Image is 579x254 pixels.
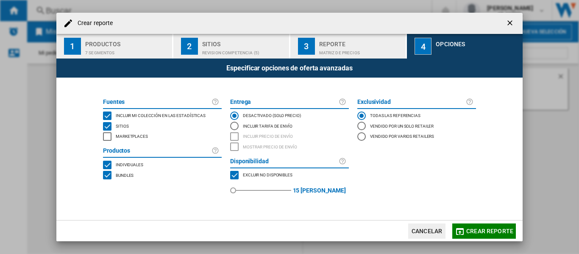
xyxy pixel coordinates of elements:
[103,121,222,131] md-checkbox: SITES
[230,121,349,131] md-radio-button: Incluir tarifa de envío
[181,38,198,55] div: 2
[116,161,143,167] span: Individuales
[85,37,169,46] div: Productos
[116,112,206,118] span: Incluir mi colección en las estadísticas
[452,223,516,239] button: Crear reporte
[293,180,346,201] label: 15 [PERSON_NAME]
[357,97,466,107] label: Exclusividad
[103,159,222,170] md-checkbox: SINGLE
[230,156,339,167] label: Disponibilidad
[103,131,222,142] md-checkbox: MARKETPLACES
[116,133,148,139] span: Marketplaces
[233,180,291,201] md-slider: red
[202,37,286,46] div: Sitios
[243,171,292,177] span: Excluir no disponibles
[103,111,222,121] md-checkbox: INCLUDE MY SITE
[357,131,476,142] md-radio-button: Vendido por varios retailers
[103,146,212,156] label: Productos
[319,37,403,46] div: Reporte
[230,131,349,142] md-checkbox: INCLUDE DELIVERY PRICE
[407,34,523,59] button: 4 Opciones
[408,223,445,239] button: Cancelar
[85,46,169,55] div: 7 segmentos
[230,111,349,121] md-radio-button: DESACTIVADO (solo precio)
[64,38,81,55] div: 1
[103,170,222,181] md-checkbox: BUNDLES
[116,123,128,128] span: Sitios
[357,111,476,121] md-radio-button: Todas las referencias
[319,46,403,55] div: Matriz de precios
[56,59,523,78] div: Especificar opciones de oferta avanzadas
[243,143,297,149] span: Mostrar precio de envío
[290,34,407,59] button: 3 Reporte Matriz de precios
[56,34,173,59] button: 1 Productos 7 segmentos
[173,34,290,59] button: 2 Sitios REVISION COMPETENCIA (5)
[230,142,349,152] md-checkbox: SHOW DELIVERY PRICE
[230,170,349,181] md-checkbox: MARKETPLACES
[202,46,286,55] div: REVISION COMPETENCIA (5)
[116,172,134,178] span: Bundles
[243,133,293,139] span: Incluir precio de envío
[73,19,113,28] h4: Crear reporte
[436,37,519,46] div: Opciones
[230,97,339,107] label: Entrega
[103,97,212,107] label: Fuentes
[298,38,315,55] div: 3
[502,15,519,32] button: getI18NText('BUTTONS.CLOSE_DIALOG')
[506,19,516,29] ng-md-icon: getI18NText('BUTTONS.CLOSE_DIALOG')
[415,38,431,55] div: 4
[357,121,476,131] md-radio-button: Vendido por un solo retailer
[466,228,513,234] span: Crear reporte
